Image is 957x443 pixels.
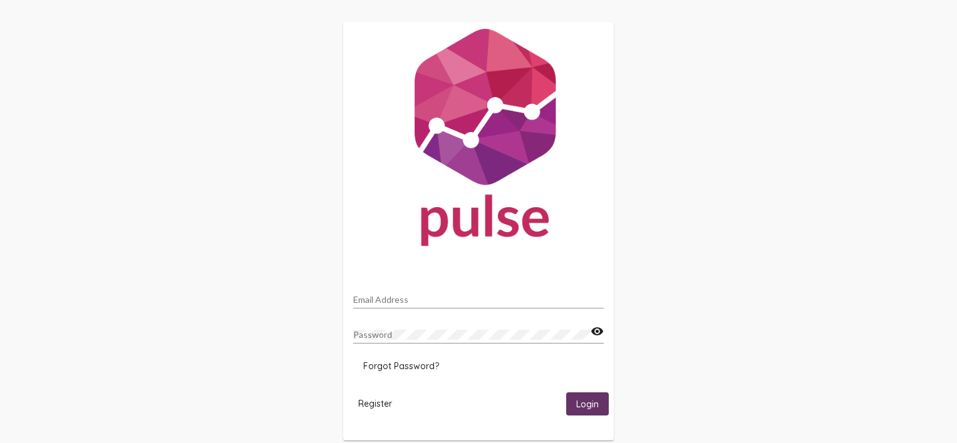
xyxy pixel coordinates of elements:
span: Register [358,398,392,409]
button: Login [566,392,609,415]
span: Forgot Password? [363,360,439,372]
button: Forgot Password? [353,355,449,377]
button: Register [348,392,402,415]
span: Login [576,399,599,410]
mat-icon: visibility [591,324,604,339]
img: Pulse For Good Logo [343,22,614,258]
